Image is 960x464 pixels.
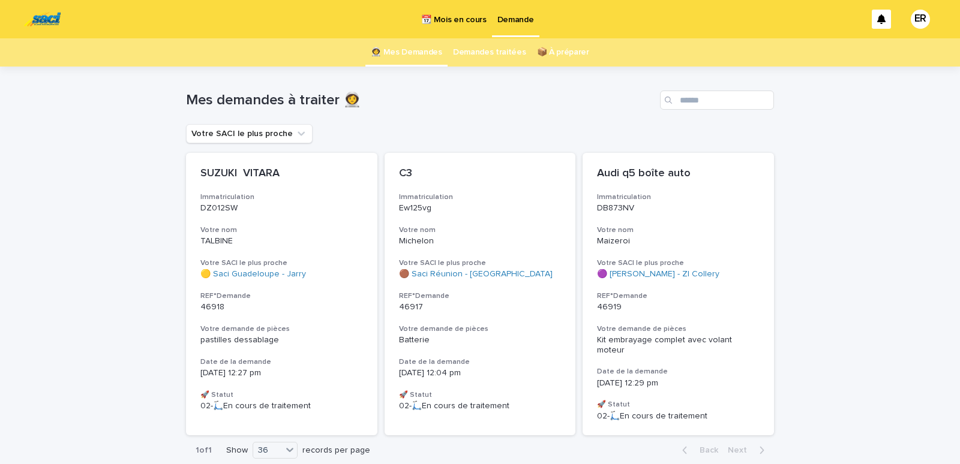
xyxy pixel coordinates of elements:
[399,302,562,312] p: 46917
[597,203,760,213] p: DB873NV
[911,10,930,29] div: ER
[597,225,760,235] h3: Votre nom
[597,269,719,279] a: 🟣 [PERSON_NAME] - ZI Collery
[399,225,562,235] h3: Votre nom
[597,302,760,312] p: 46919
[399,390,562,400] h3: 🚀 Statut
[399,258,562,268] h3: Votre SACI le plus proche
[399,192,562,202] h3: Immatriculation
[200,269,306,279] a: 🟡 Saci Guadeloupe - Jarry
[200,225,363,235] h3: Votre nom
[399,269,553,279] a: 🟤 Saci Réunion - [GEOGRAPHIC_DATA]
[537,38,589,67] a: 📦 À préparer
[186,124,313,143] button: Votre SACI le plus proche
[226,445,248,456] p: Show
[200,236,363,246] p: TALBINE
[597,400,760,409] h3: 🚀 Statut
[728,446,754,454] span: Next
[200,336,279,344] span: pastilles dessablage
[399,401,562,411] p: 02-🛴En cours de traitement
[597,258,760,268] h3: Votre SACI le plus proche
[453,38,526,67] a: Demandes traitées
[399,324,562,334] h3: Votre demande de pièces
[200,357,363,367] h3: Date de la demande
[200,291,363,301] h3: REF°Demande
[200,258,363,268] h3: Votre SACI le plus proche
[597,236,760,246] p: Maizeroi
[200,203,363,213] p: DZ012SW
[597,167,760,180] p: Audi q5 boîte auto
[371,38,442,67] a: 👩‍🚀 Mes Demandes
[385,153,576,435] a: C3ImmatriculationEw125vgVotre nomMichelonVotre SACI le plus proche🟤 Saci Réunion - [GEOGRAPHIC_DA...
[597,411,760,421] p: 02-🛴En cours de traitement
[597,324,760,334] h3: Votre demande de pièces
[186,92,655,109] h1: Mes demandes à traiter 👩‍🚀
[692,446,718,454] span: Back
[597,378,760,388] p: [DATE] 12:29 pm
[24,7,61,31] img: UC29JcTLQ3GheANZ19ks
[597,192,760,202] h3: Immatriculation
[399,291,562,301] h3: REF°Demande
[302,445,370,456] p: records per page
[186,153,377,435] a: SUZUKI VITARAImmatriculationDZ012SWVotre nomTALBINEVotre SACI le plus proche🟡 Saci Guadeloupe - J...
[399,357,562,367] h3: Date de la demande
[583,153,774,435] a: Audi q5 boîte autoImmatriculationDB873NVVotre nomMaizeroiVotre SACI le plus proche🟣 [PERSON_NAME]...
[399,203,562,213] p: Ew125vg
[200,390,363,400] h3: 🚀 Statut
[200,302,363,312] p: 46918
[723,445,774,456] button: Next
[200,368,363,378] p: [DATE] 12:27 pm
[399,368,562,378] p: [DATE] 12:04 pm
[200,324,363,334] h3: Votre demande de pièces
[399,167,562,180] p: C3
[253,444,282,457] div: 36
[399,336,430,344] span: Batterie
[597,291,760,301] h3: REF°Demande
[660,91,774,110] input: Search
[399,236,562,246] p: Michelon
[673,445,723,456] button: Back
[597,367,760,376] h3: Date de la demande
[200,401,363,411] p: 02-🛴En cours de traitement
[597,336,734,354] span: Kit embrayage complet avec volant moteur
[200,167,363,180] p: SUZUKI VITARA
[200,192,363,202] h3: Immatriculation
